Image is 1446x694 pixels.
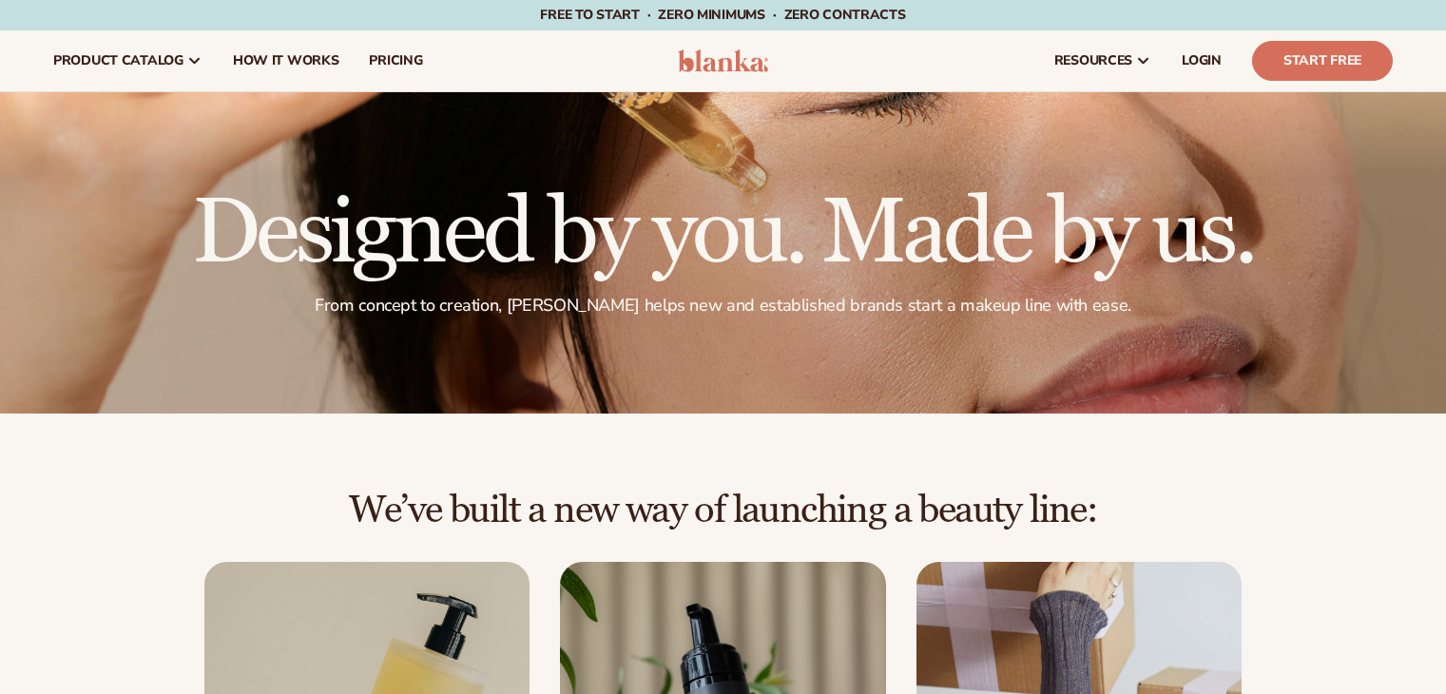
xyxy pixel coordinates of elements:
[540,6,905,24] span: Free to start · ZERO minimums · ZERO contracts
[1182,53,1222,68] span: LOGIN
[354,30,437,91] a: pricing
[218,30,355,91] a: How It Works
[53,490,1393,531] h2: We’ve built a new way of launching a beauty line:
[192,295,1254,317] p: From concept to creation, [PERSON_NAME] helps new and established brands start a makeup line with...
[678,49,768,72] img: logo
[1054,53,1132,68] span: resources
[192,188,1254,280] h1: Designed by you. Made by us.
[38,30,218,91] a: product catalog
[1166,30,1237,91] a: LOGIN
[1039,30,1166,91] a: resources
[53,53,183,68] span: product catalog
[1252,41,1393,81] a: Start Free
[233,53,339,68] span: How It Works
[369,53,422,68] span: pricing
